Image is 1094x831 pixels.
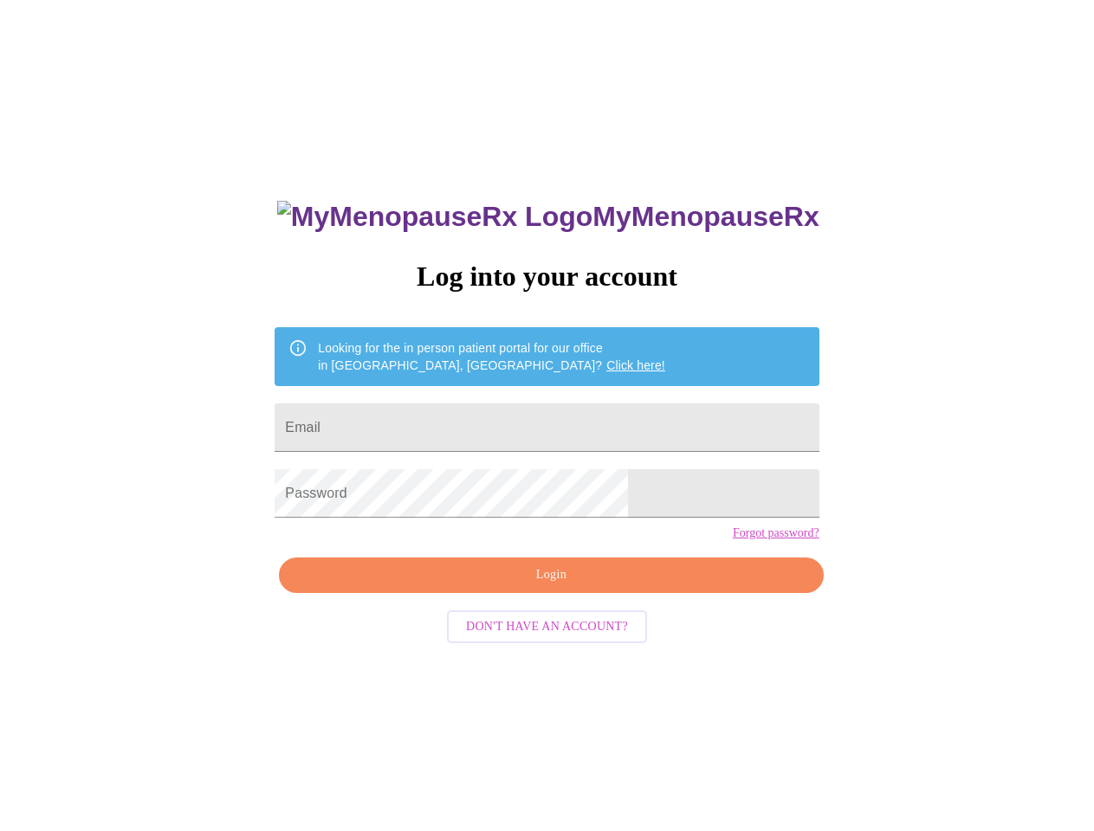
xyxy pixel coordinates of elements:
[279,557,823,593] button: Login
[318,332,665,381] div: Looking for the in person patient portal for our office in [GEOGRAPHIC_DATA], [GEOGRAPHIC_DATA]?
[277,201,592,233] img: MyMenopauseRx Logo
[466,616,628,638] span: Don't have an account?
[606,358,665,372] a: Click here!
[443,617,651,632] a: Don't have an account?
[447,610,647,644] button: Don't have an account?
[733,526,819,540] a: Forgot password?
[277,201,819,233] h3: MyMenopauseRx
[275,261,819,293] h3: Log into your account
[299,564,803,586] span: Login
